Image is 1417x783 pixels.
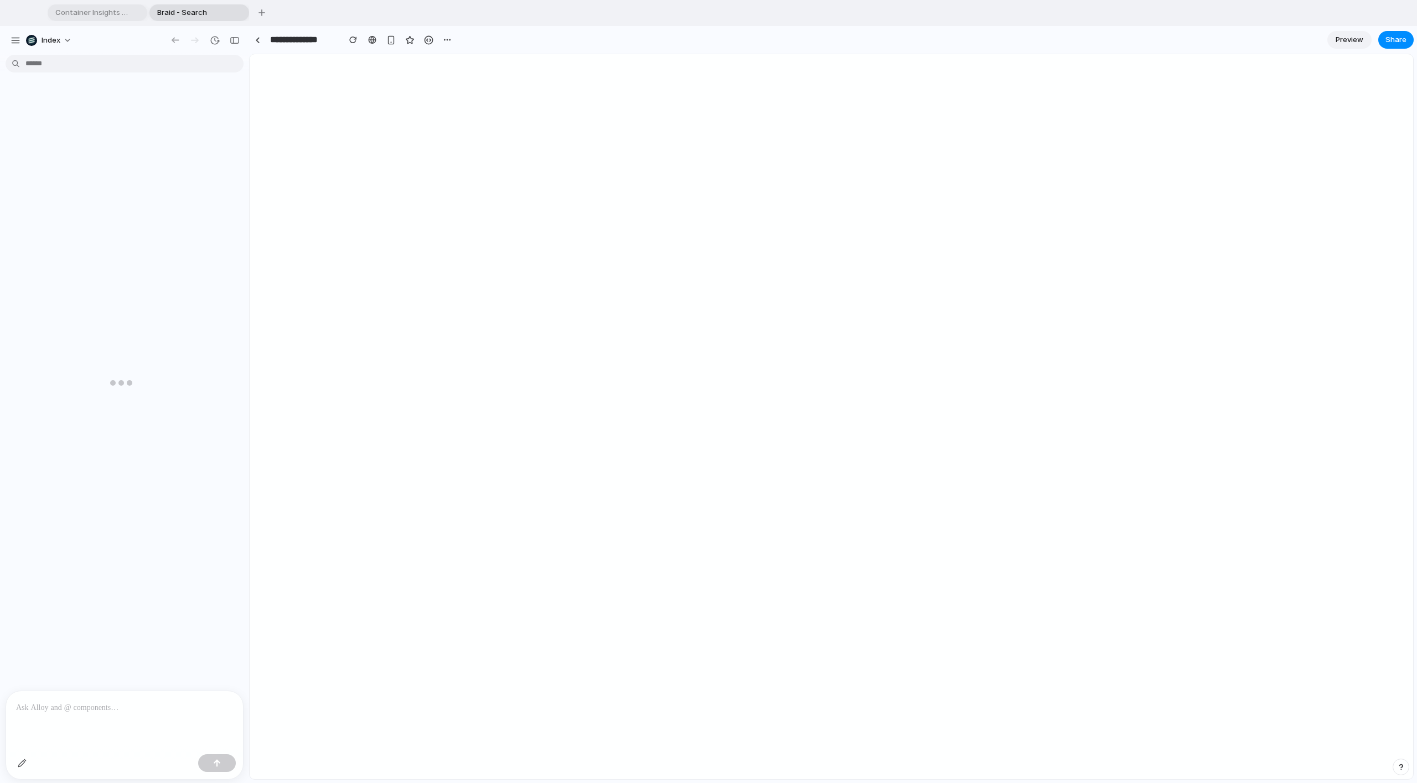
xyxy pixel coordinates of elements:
[1336,34,1363,45] span: Preview
[149,4,249,21] div: Braid - Search
[1385,34,1406,45] span: Share
[1378,31,1414,49] button: Share
[1327,31,1372,49] a: Preview
[153,7,231,18] span: Braid - Search
[22,32,77,49] button: Index
[42,35,60,46] span: Index
[51,7,130,18] span: Container Insights | CloudWatch | us-west-2
[48,4,147,21] div: Container Insights | CloudWatch | us-west-2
